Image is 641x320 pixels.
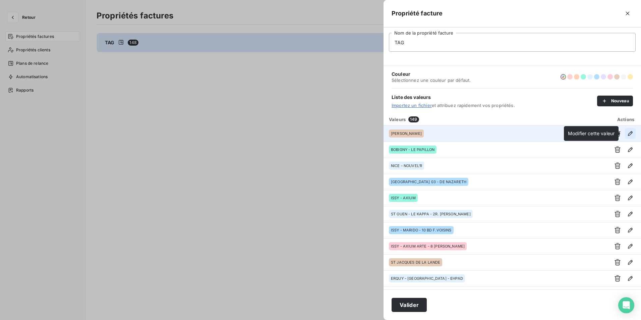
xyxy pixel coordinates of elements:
span: NICE - NOUVEL'R [391,164,422,168]
span: ST JACQUES DE LA LANDE [391,260,440,264]
button: Nouveau [597,96,633,106]
span: Liste des valeurs [392,94,597,101]
span: [PERSON_NAME] [391,131,422,136]
span: [GEOGRAPHIC_DATA] 03 - DE NAZARETH [391,180,466,184]
a: Importez un fichier [392,103,432,108]
span: Sélectionnez une couleur par défaut. [392,77,471,83]
h5: Propriété facture [392,9,443,18]
span: Actions [617,117,634,122]
input: placeholder [389,33,636,52]
div: Open Intercom Messenger [618,297,634,313]
span: BOBIGNY - LE PAPILLON [391,148,434,152]
span: ERQUY - [GEOGRAPHIC_DATA] - EHPAD [391,276,463,280]
span: 149 [408,116,419,122]
span: Couleur [392,71,471,77]
div: Valeurs [385,116,605,123]
span: ISSY - AXIUM [391,196,416,200]
span: Modifier cette valeur [568,130,615,136]
button: Valider [392,298,427,312]
span: et attribuez rapidement vos propriétés. [392,103,597,108]
span: ISSY - AXIUM ARTE - 8 [PERSON_NAME] [391,244,465,248]
span: ISSY - MARIDO - 10 BD F.VOISINS [391,228,452,232]
span: ST OUEN - LE KAPPA - 2R. [PERSON_NAME] [391,212,471,216]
